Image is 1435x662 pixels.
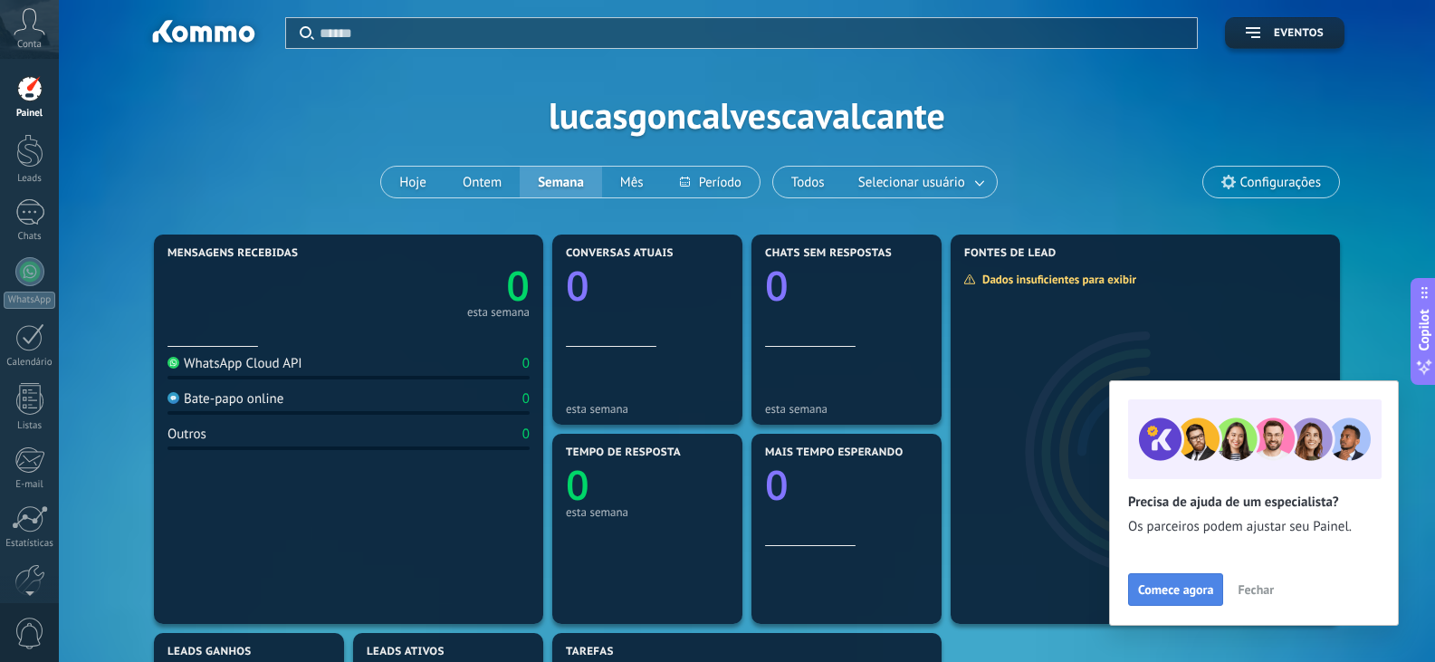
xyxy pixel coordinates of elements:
[445,167,520,197] button: Ontem
[964,247,1057,260] span: Fontes de lead
[566,505,729,519] div: esta semana
[506,258,530,313] text: 0
[167,355,302,372] div: WhatsApp Cloud API
[167,646,252,658] span: Leads ganhos
[1225,17,1344,49] button: Eventos
[1128,494,1380,511] h2: Precisa de ajuda de um especialista?
[662,167,760,197] button: Período
[17,39,42,51] span: Conta
[765,258,789,313] text: 0
[4,173,56,185] div: Leads
[1128,573,1223,606] button: Comece agora
[1229,576,1282,603] button: Fechar
[367,646,445,658] span: Leads ativos
[765,457,789,513] text: 0
[167,247,298,260] span: Mensagens recebidas
[167,390,283,408] div: Bate-papo online
[566,402,729,416] div: esta semana
[4,292,55,309] div: WhatsApp
[4,231,56,243] div: Chats
[522,390,530,408] div: 0
[349,258,530,313] a: 0
[566,247,674,260] span: Conversas atuais
[167,426,206,443] div: Outros
[566,446,681,459] span: Tempo de resposta
[765,247,892,260] span: Chats sem respostas
[4,479,56,491] div: E-mail
[963,272,1149,287] div: Dados insuficientes para exibir
[522,426,530,443] div: 0
[522,355,530,372] div: 0
[1138,583,1213,596] span: Comece agora
[1240,175,1321,190] span: Configurações
[4,538,56,550] div: Estatísticas
[765,402,928,416] div: esta semana
[773,167,843,197] button: Todos
[467,308,530,317] div: esta semana
[1415,309,1433,350] span: Copilot
[520,167,602,197] button: Semana
[4,420,56,432] div: Listas
[4,108,56,120] div: Painel
[765,446,904,459] span: Mais tempo esperando
[1274,27,1324,40] span: Eventos
[855,170,969,195] span: Selecionar usuário
[381,167,445,197] button: Hoje
[1238,583,1274,596] span: Fechar
[566,646,614,658] span: Tarefas
[167,392,179,404] img: Bate-papo online
[566,457,589,513] text: 0
[602,167,662,197] button: Mês
[1128,518,1380,536] span: Os parceiros podem ajustar seu Painel.
[843,167,997,197] button: Selecionar usuário
[566,258,589,313] text: 0
[4,357,56,369] div: Calendário
[167,357,179,369] img: WhatsApp Cloud API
